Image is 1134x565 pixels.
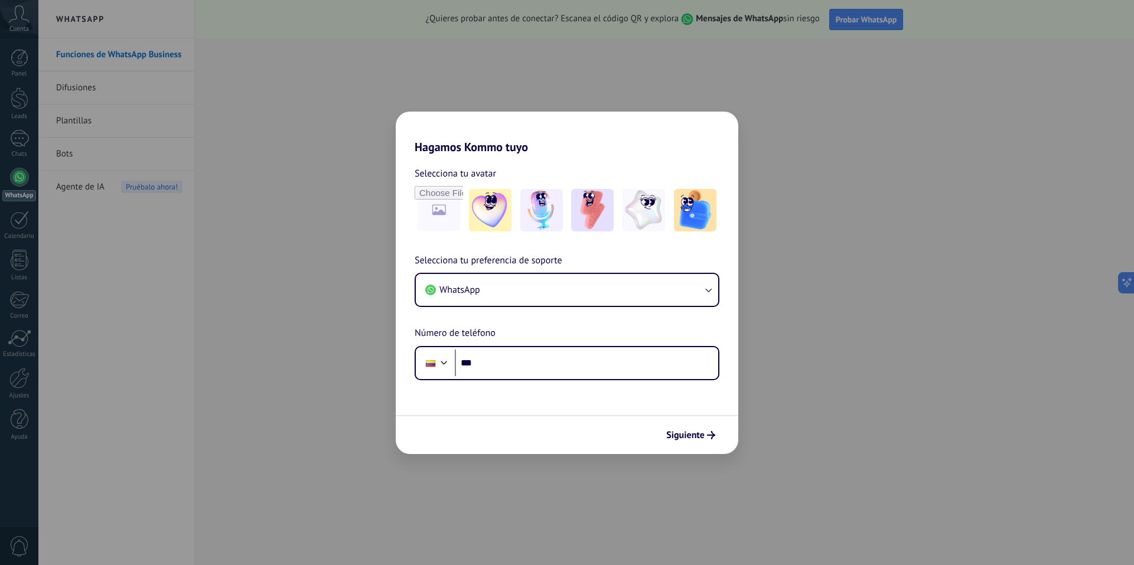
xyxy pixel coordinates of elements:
[415,326,496,341] span: Número de teléfono
[419,351,442,375] div: Colombia: + 57
[666,431,705,439] span: Siguiente
[520,189,563,231] img: -2.jpeg
[439,284,480,296] span: WhatsApp
[661,425,721,445] button: Siguiente
[415,253,562,269] span: Selecciona tu preferencia de soporte
[623,189,665,231] img: -4.jpeg
[469,189,511,231] img: -1.jpeg
[571,189,614,231] img: -3.jpeg
[416,274,718,306] button: WhatsApp
[396,112,738,154] h2: Hagamos Kommo tuyo
[415,166,496,181] span: Selecciona tu avatar
[674,189,716,231] img: -5.jpeg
